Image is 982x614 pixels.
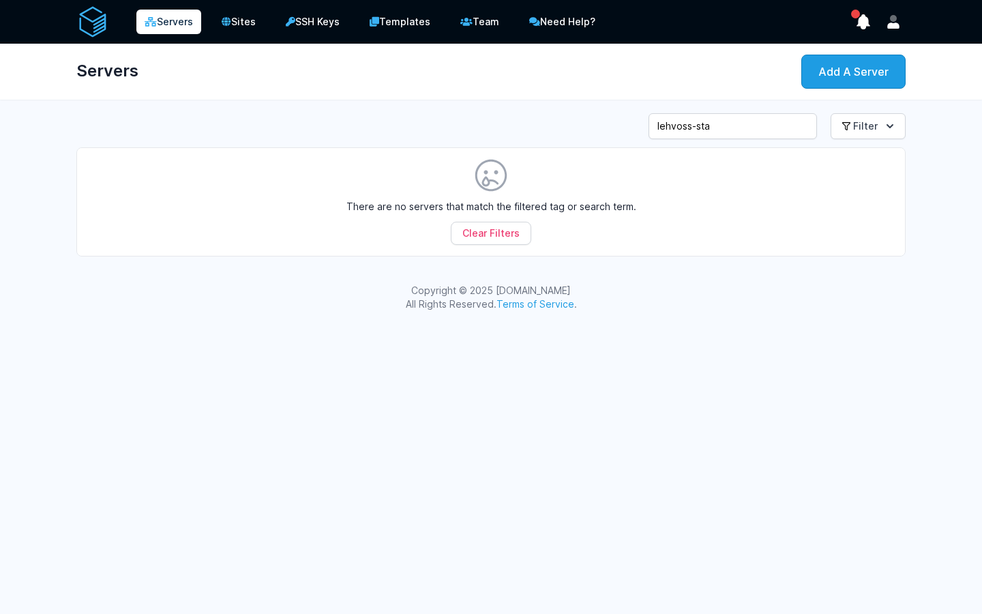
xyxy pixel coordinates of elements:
[881,10,906,34] button: User menu
[496,298,574,310] a: Terms of Service
[136,10,201,34] a: Servers
[831,113,906,139] button: Filter
[851,10,860,18] span: has unread notifications
[93,200,889,214] p: There are no servers that match the filtered tag or search term.
[451,8,509,35] a: Team
[360,8,440,35] a: Templates
[76,55,138,87] h1: Servers
[451,222,531,245] button: Clear Filters
[520,8,605,35] a: Need Help?
[212,8,265,35] a: Sites
[276,8,349,35] a: SSH Keys
[851,10,876,34] button: show notifications
[76,5,109,38] img: serverAuth logo
[801,55,906,89] a: Add A Server
[649,113,817,139] input: Search Servers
